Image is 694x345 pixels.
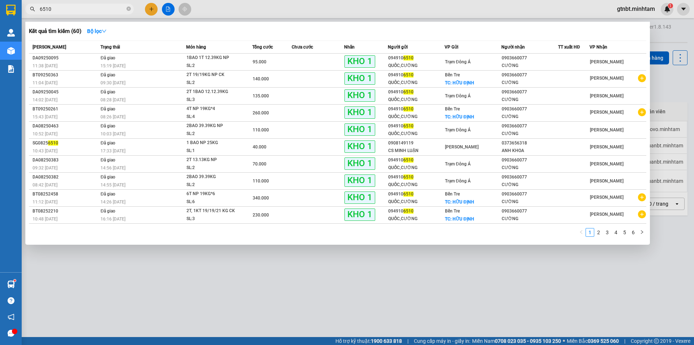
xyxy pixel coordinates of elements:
div: 0903660077 [502,122,558,130]
span: 6510 [403,157,414,163]
span: TC: HỮU ĐỊNH [445,199,474,205]
span: Đã giao [100,123,115,129]
span: 6510 [48,140,58,146]
div: QUỐC,CƯỜNG [388,215,444,223]
div: 0903660077 [502,173,558,181]
span: 6510 [403,209,414,214]
span: right [640,230,644,234]
span: 110.000 [253,178,269,184]
div: CS MINH LUẬN [388,147,444,155]
li: Next Page [638,228,646,237]
span: Đã giao [100,192,115,197]
span: plus-circle [638,108,646,116]
span: Bến Tre [445,72,460,77]
span: 14:26 [DATE] [100,199,125,205]
div: 0373656318 [502,139,558,147]
span: plus-circle [638,193,646,201]
span: [PERSON_NAME] [33,45,66,50]
span: [PERSON_NAME] [590,110,624,115]
span: 6510 [403,192,414,197]
span: 95.000 [253,59,266,64]
span: 340.000 [253,195,269,201]
span: 14:56 [DATE] [100,165,125,171]
span: down [102,29,107,34]
span: search [30,7,35,12]
div: BT08252458 [33,190,98,198]
span: KHO 1 [344,140,375,152]
span: Đã giao [100,72,115,77]
img: warehouse-icon [7,29,15,37]
div: 094910 [388,105,444,113]
span: VP Gửi [445,45,458,50]
div: QUỐC,CƯỜNG [388,96,444,104]
button: right [638,228,646,237]
span: 6510 [403,123,414,129]
span: 08:42 [DATE] [33,182,57,188]
div: 0903660077 [502,190,558,198]
a: 1 [586,228,594,236]
a: 5 [621,228,629,236]
sup: 1 [14,279,16,282]
img: solution-icon [7,65,15,73]
div: SL: 2 [187,62,241,70]
span: [PERSON_NAME] [590,144,624,150]
span: plus-circle [638,210,646,218]
a: 6 [629,228,637,236]
span: Người nhận [501,45,525,50]
span: 10:03 [DATE] [100,131,125,136]
div: QUỐC,CƯỜNG [388,79,444,87]
div: DA09250045 [33,88,98,96]
div: 094910 [388,71,444,79]
input: Tìm tên, số ĐT hoặc mã đơn [40,5,125,13]
span: 08:26 [DATE] [100,114,125,119]
span: Đã giao [100,209,115,214]
span: 6510 [403,89,414,94]
span: 17:33 [DATE] [100,148,125,153]
span: left [579,230,583,234]
strong: Bộ lọc [87,28,107,34]
div: 1BAO 1T 12.39KG NP [187,54,241,62]
div: SL: 3 [187,215,241,223]
div: 0908149119 [388,139,444,147]
span: TC: HỮU ĐỊNH [445,80,474,85]
span: notification [8,314,14,320]
span: KHO 1 [344,123,375,135]
div: 2T 13.13KG NP [187,156,241,164]
div: SG0825 [33,139,98,147]
div: DA08250383 [33,156,98,164]
div: 094910 [388,156,444,164]
div: CƯỜNG [502,62,558,70]
div: CƯỜNG [502,215,558,223]
li: 2 [594,228,603,237]
span: 15:19 [DATE] [100,63,125,68]
div: SL: 1 [187,147,241,155]
span: 08:28 [DATE] [100,97,125,102]
div: SL: 6 [187,198,241,206]
span: Bến Tre [445,192,460,197]
div: QUỐC,CƯỜNG [388,164,444,172]
div: 0903660077 [502,88,558,96]
div: SL: 2 [187,79,241,87]
span: plus-circle [638,74,646,82]
span: close-circle [127,6,131,13]
span: message [8,330,14,337]
span: KHO 1 [344,72,375,84]
div: 1 BAO NP 25KG [187,139,241,147]
div: DA08250382 [33,173,98,181]
span: [PERSON_NAME] [590,161,624,167]
span: Trạm Đông Á [445,93,471,98]
div: QUỐC,CƯỜNG [388,113,444,121]
span: 11:12 [DATE] [33,199,57,205]
span: 260.000 [253,110,269,115]
span: 110.000 [253,127,269,132]
span: 14:55 [DATE] [100,182,125,188]
span: question-circle [8,297,14,304]
div: 2T 19/19KG NP CK [187,71,241,79]
span: Đã giao [100,157,115,163]
div: QUỐC,CƯỜNG [388,181,444,189]
button: left [577,228,586,237]
div: 094910 [388,173,444,181]
div: 094910 [388,207,444,215]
